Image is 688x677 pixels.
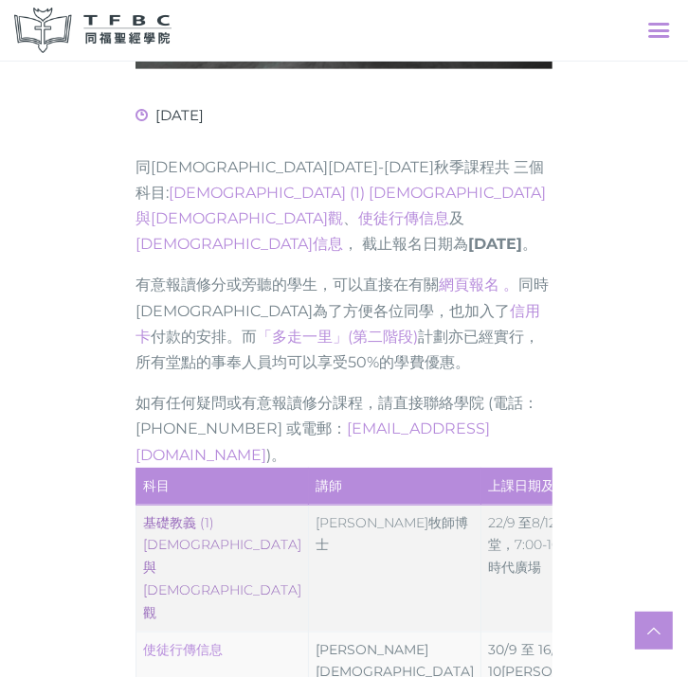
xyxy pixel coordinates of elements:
a: [DEMOGRAPHIC_DATA] (1) [DEMOGRAPHIC_DATA]與[DEMOGRAPHIC_DATA]觀 [136,184,546,227]
p: 如有任何疑問或有意報讀修分課程，請直接聯絡學院 (電話：[PHONE_NUMBER] 或電郵： )。 [136,390,552,468]
p: 有意報讀修分或旁聽的學生，可以直接在有關 同時[DEMOGRAPHIC_DATA]為了方便各位同學，也加入了 付款的安排。而 計劃亦已經實行，所有堂點的事奉人員均可以享受50%的學費優惠。 [136,272,552,375]
a: 網頁報名 。 [439,276,518,294]
span: 、 [343,209,449,227]
a: 信用卡 [136,302,540,346]
p: 同[DEMOGRAPHIC_DATA][DATE]-[DATE]秋季課程共 三 [136,154,552,258]
th: 講師 [309,468,481,505]
td: 22/9 至8/12 (一) ，共10堂，7:00-10:00pm，新時代廣場 [481,505,641,632]
span: ， 截止報名日期為 。 [343,235,537,253]
a: [DEMOGRAPHIC_DATA]信息 [136,235,343,253]
a: 使徒行傳信息 [358,209,449,227]
th: 科目 [136,468,309,505]
a: ‎基礎教義 (1) [DEMOGRAPHIC_DATA]與[DEMOGRAPHIC_DATA]觀 [143,514,301,621]
span: 個科目: [136,158,546,227]
span: [DATE] [136,106,204,124]
img: TFBC [14,8,172,53]
td: [PERSON_NAME]牧師博士 [309,505,481,632]
a: 使徒行傳信息 [143,641,223,658]
th: 上課日期及地點 [481,468,641,505]
a: Scroll to top [635,612,673,650]
a: 「多走一里」(第二階段) [257,328,418,346]
a: [EMAIL_ADDRESS][DOMAIN_NAME] [136,419,490,463]
strong: [DATE] [468,235,522,253]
